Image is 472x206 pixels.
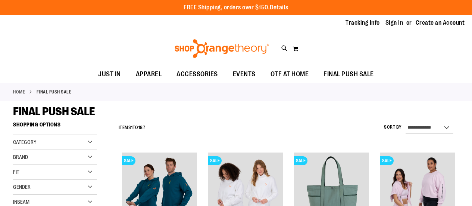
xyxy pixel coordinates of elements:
[294,156,307,165] span: SALE
[385,19,403,27] a: Sign In
[37,89,72,95] strong: FINAL PUSH SALE
[91,66,128,83] a: JUST IN
[174,39,270,58] img: Shop Orangetheory
[122,156,135,165] span: SALE
[380,156,394,165] span: SALE
[225,66,263,83] a: EVENTS
[346,19,380,27] a: Tracking Info
[169,66,225,83] a: ACCESSORIES
[316,66,381,83] a: FINAL PUSH SALE
[138,125,146,130] span: 187
[98,66,121,83] span: JUST IN
[128,66,169,83] a: APPAREL
[233,66,256,83] span: EVENTS
[208,156,222,165] span: SALE
[384,124,402,130] label: Sort By
[13,184,31,190] span: Gender
[13,139,36,145] span: Category
[184,3,288,12] p: FREE Shipping, orders over $150.
[13,118,97,135] strong: Shopping Options
[13,105,95,118] span: FINAL PUSH SALE
[13,89,25,95] a: Home
[270,4,288,11] a: Details
[416,19,465,27] a: Create an Account
[131,125,133,130] span: 1
[13,169,19,175] span: Fit
[136,66,162,83] span: APPAREL
[323,66,374,83] span: FINAL PUSH SALE
[271,66,309,83] span: OTF AT HOME
[13,154,28,160] span: Brand
[263,66,316,83] a: OTF AT HOME
[119,122,146,133] h2: Items to
[176,66,218,83] span: ACCESSORIES
[13,199,29,205] span: Inseam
